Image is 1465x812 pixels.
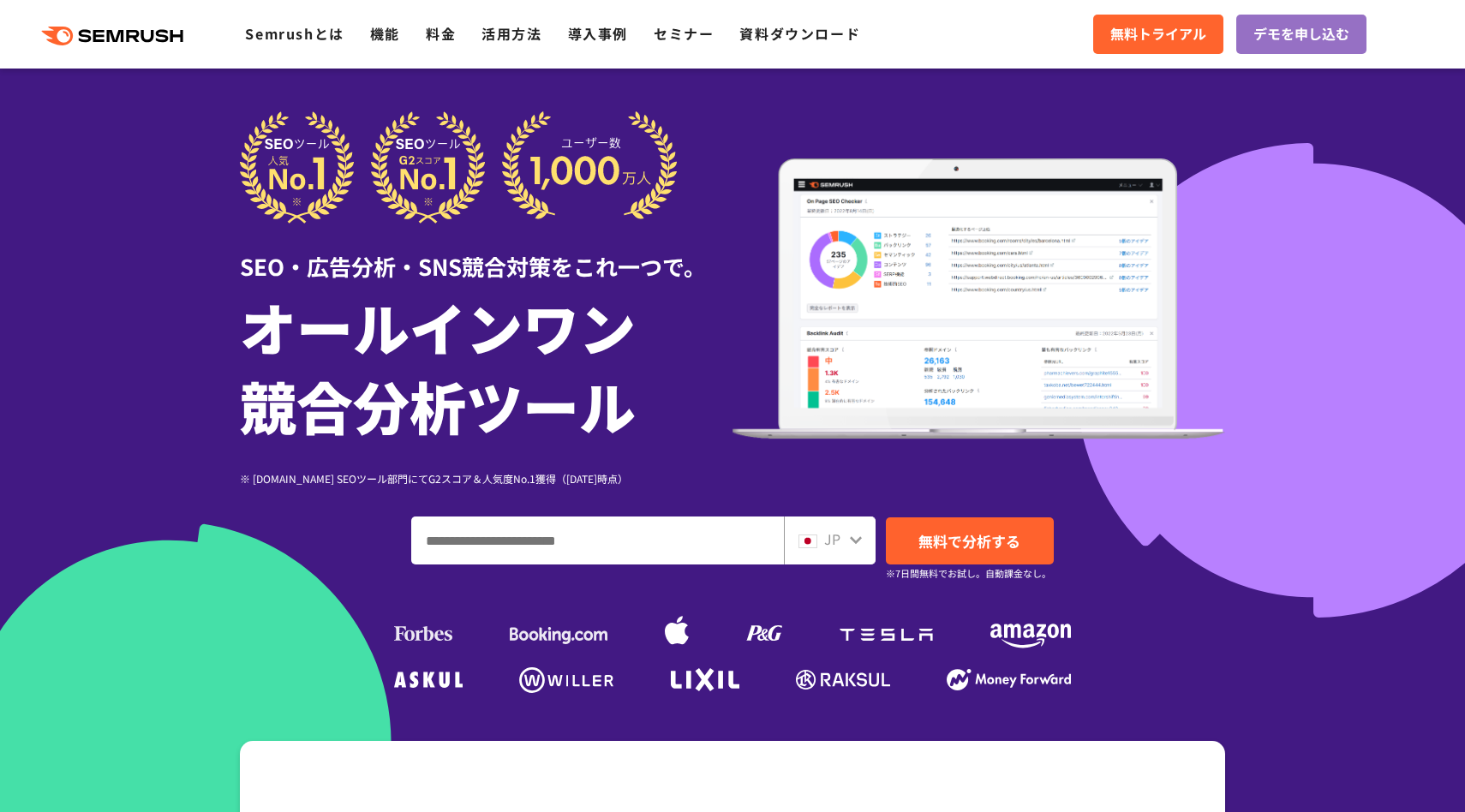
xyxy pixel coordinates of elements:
[245,23,344,44] a: Semrushとは
[1093,15,1223,54] a: 無料トライアル
[426,23,456,44] a: 料金
[1236,15,1366,54] a: デモを申し込む
[240,287,732,445] h1: オールインワン 競合分析ツール
[824,528,840,549] span: JP
[886,565,1051,582] small: ※7日間無料でお試し。自動課金なし。
[654,23,714,44] a: セミナー
[568,23,628,44] a: 導入事例
[1110,23,1206,45] span: 無料トライアル
[739,23,860,44] a: 資料ダウンロード
[918,530,1020,552] span: 無料で分析する
[412,517,783,564] input: ドメイン、キーワードまたはURLを入力してください
[886,517,1054,564] a: 無料で分析する
[240,470,732,487] div: ※ [DOMAIN_NAME] SEOツール部門にてG2スコア＆人気度No.1獲得（[DATE]時点）
[370,23,400,44] a: 機能
[481,23,541,44] a: 活用方法
[1253,23,1349,45] span: デモを申し込む
[240,224,732,283] div: SEO・広告分析・SNS競合対策をこれ一つで。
